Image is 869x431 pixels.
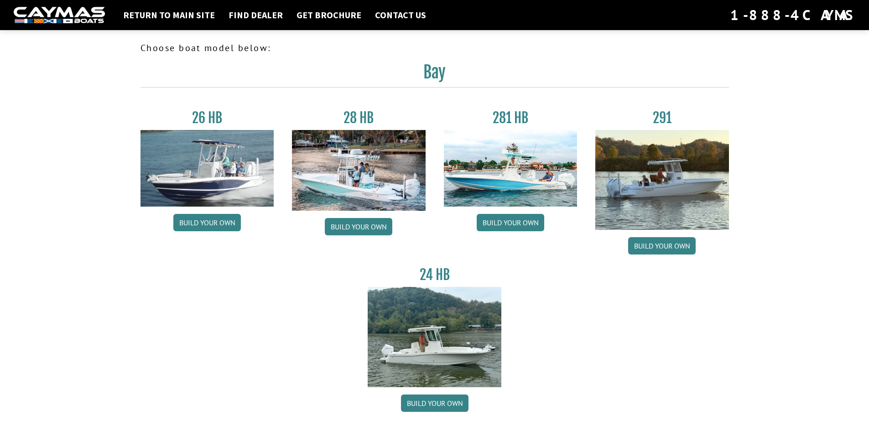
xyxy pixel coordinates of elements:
h3: 28 HB [292,109,426,126]
h3: 281 HB [444,109,578,126]
div: 1-888-4CAYMAS [730,5,855,25]
h3: 24 HB [368,266,501,283]
a: Find Dealer [224,9,287,21]
img: 28-hb-twin.jpg [444,130,578,207]
p: Choose boat model below: [140,41,729,55]
a: Contact Us [370,9,431,21]
a: Build your own [325,218,392,235]
img: 24_HB_thumbnail.jpg [368,287,501,387]
h3: 291 [595,109,729,126]
h3: 26 HB [140,109,274,126]
a: Build your own [401,395,468,412]
a: Build your own [477,214,544,231]
h2: Bay [140,62,729,88]
a: Get Brochure [292,9,366,21]
a: Build your own [628,237,696,254]
a: Return to main site [119,9,219,21]
img: white-logo-c9c8dbefe5ff5ceceb0f0178aa75bf4bb51f6bca0971e226c86eb53dfe498488.png [14,7,105,24]
img: 26_new_photo_resized.jpg [140,130,274,207]
a: Build your own [173,214,241,231]
img: 291_Thumbnail.jpg [595,130,729,230]
img: 28_hb_thumbnail_for_caymas_connect.jpg [292,130,426,211]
